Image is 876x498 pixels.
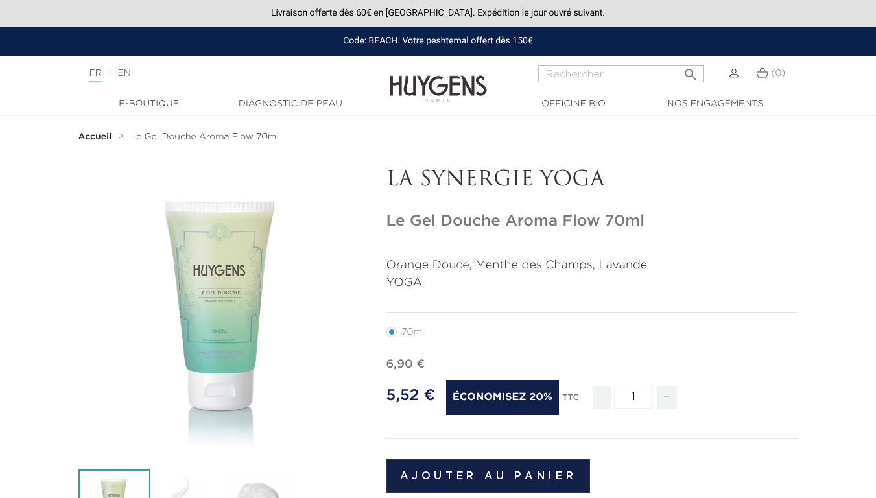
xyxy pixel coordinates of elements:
a: Accueil [78,132,115,142]
span: 5,52 € [386,388,435,403]
i:  [683,63,698,78]
p: YOGA [386,274,798,292]
span: - [593,386,611,409]
h1: Le Gel Douche Aroma Flow 70ml [386,212,798,231]
label: 70ml [386,327,440,337]
p: Orange Douce, Menthe des Champs, Lavande [386,257,798,274]
a: FR [89,69,102,82]
span: (0) [771,69,785,78]
input: Quantité [614,386,653,409]
span: + [657,386,678,409]
span: Le Gel Douche Aroma Flow 70ml [131,132,279,141]
a: Le Gel Douche Aroma Flow 70ml [131,132,279,142]
span: Économisez 20% [446,380,559,415]
p: LA SYNERGIE YOGA [386,168,798,193]
img: Huygens [390,54,487,104]
span: 6,90 € [386,359,425,370]
button: Ajouter au panier [386,459,591,493]
div: TTC [562,384,579,419]
a: Diagnostic de peau [226,97,355,111]
div: | [83,65,355,81]
button:  [679,62,702,79]
a: E-Boutique [84,97,214,111]
a: Officine Bio [509,97,639,111]
a: EN [117,69,130,78]
strong: Accueil [78,132,112,141]
input: Rechercher [538,65,704,82]
a: Nos engagements [650,97,780,111]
